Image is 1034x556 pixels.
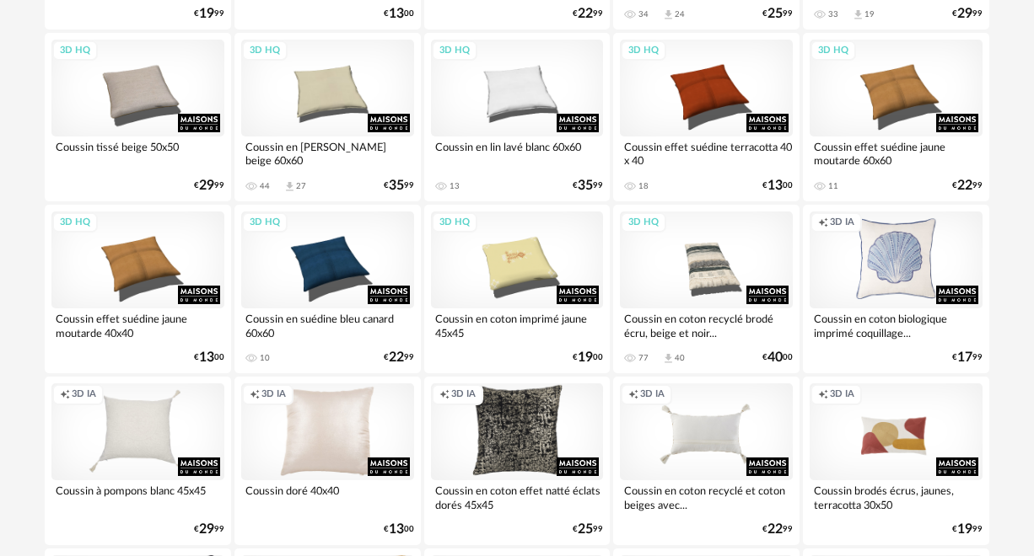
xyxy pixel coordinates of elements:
[234,33,421,201] a: 3D HQ Coussin en [PERSON_NAME] beige 60x60 44 Download icon 27 €3599
[762,352,793,363] div: € 00
[573,524,603,535] div: € 99
[260,353,270,363] div: 10
[432,40,477,61] div: 3D HQ
[621,40,666,61] div: 3D HQ
[60,388,70,401] span: Creation icon
[620,480,793,514] div: Coussin en coton recyclé et coton beiges avec...
[234,377,421,545] a: Creation icon 3D IA Coussin doré 40x40 €1300
[260,181,270,191] div: 44
[675,353,685,363] div: 40
[952,180,983,191] div: € 99
[439,388,450,401] span: Creation icon
[450,181,460,191] div: 13
[852,8,864,21] span: Download icon
[194,352,224,363] div: € 00
[638,353,649,363] div: 77
[199,180,214,191] span: 29
[296,181,306,191] div: 27
[194,8,224,19] div: € 99
[762,180,793,191] div: € 00
[51,308,224,342] div: Coussin effet suédine jaune moutarde 40x40
[573,8,603,19] div: € 99
[621,212,666,233] div: 3D HQ
[957,8,972,19] span: 29
[830,388,854,401] span: 3D IA
[818,388,828,401] span: Creation icon
[957,352,972,363] span: 17
[432,212,477,233] div: 3D HQ
[431,308,604,342] div: Coussin en coton imprimé jaune 45x45
[803,205,989,373] a: Creation icon 3D IA Coussin en coton biologique imprimé coquillage... €1799
[620,308,793,342] div: Coussin en coton recyclé brodé écru, beige et noir...
[662,8,675,21] span: Download icon
[384,8,414,19] div: € 00
[431,480,604,514] div: Coussin en coton effet natté éclats dorés 45x45
[810,480,983,514] div: Coussin brodés écrus, jaunes, terracotta 30x50
[638,181,649,191] div: 18
[384,352,414,363] div: € 99
[451,388,476,401] span: 3D IA
[242,212,288,233] div: 3D HQ
[578,352,593,363] span: 19
[957,180,972,191] span: 22
[199,8,214,19] span: 19
[828,181,838,191] div: 11
[72,388,96,401] span: 3D IA
[199,352,214,363] span: 13
[389,8,404,19] span: 13
[250,388,260,401] span: Creation icon
[952,524,983,535] div: € 99
[194,180,224,191] div: € 99
[424,33,611,201] a: 3D HQ Coussin en lin lavé blanc 60x60 13 €3599
[51,136,224,170] div: Coussin tissé beige 50x50
[767,524,783,535] span: 22
[952,8,983,19] div: € 99
[45,33,231,201] a: 3D HQ Coussin tissé beige 50x50 €2999
[628,388,638,401] span: Creation icon
[767,180,783,191] span: 13
[573,352,603,363] div: € 00
[194,524,224,535] div: € 99
[640,388,665,401] span: 3D IA
[803,33,989,201] a: 3D HQ Coussin effet suédine jaune moutarde 60x60 11 €2299
[675,9,685,19] div: 24
[810,136,983,170] div: Coussin effet suédine jaune moutarde 60x60
[51,480,224,514] div: Coussin à pompons blanc 45x45
[261,388,286,401] span: 3D IA
[424,377,611,545] a: Creation icon 3D IA Coussin en coton effet natté éclats dorés 45x45 €2599
[578,8,593,19] span: 22
[242,40,288,61] div: 3D HQ
[578,180,593,191] span: 35
[952,352,983,363] div: € 99
[45,205,231,373] a: 3D HQ Coussin effet suédine jaune moutarde 40x40 €1300
[828,9,838,19] div: 33
[767,352,783,363] span: 40
[810,308,983,342] div: Coussin en coton biologique imprimé coquillage...
[283,180,296,193] span: Download icon
[803,377,989,545] a: Creation icon 3D IA Coussin brodés écrus, jaunes, terracotta 30x50 €1999
[241,136,414,170] div: Coussin en [PERSON_NAME] beige 60x60
[241,480,414,514] div: Coussin doré 40x40
[767,8,783,19] span: 25
[389,180,404,191] span: 35
[45,377,231,545] a: Creation icon 3D IA Coussin à pompons blanc 45x45 €2999
[234,205,421,373] a: 3D HQ Coussin en suédine bleu canard 60x60 10 €2299
[762,524,793,535] div: € 99
[431,136,604,170] div: Coussin en lin lavé blanc 60x60
[573,180,603,191] div: € 99
[830,217,854,229] span: 3D IA
[578,524,593,535] span: 25
[613,205,800,373] a: 3D HQ Coussin en coton recyclé brodé écru, beige et noir... 77 Download icon 40 €4000
[384,524,414,535] div: € 00
[638,9,649,19] div: 34
[52,212,98,233] div: 3D HQ
[662,352,675,365] span: Download icon
[613,377,800,545] a: Creation icon 3D IA Coussin en coton recyclé et coton beiges avec... €2299
[811,40,856,61] div: 3D HQ
[818,217,828,229] span: Creation icon
[762,8,793,19] div: € 99
[389,524,404,535] span: 13
[199,524,214,535] span: 29
[957,524,972,535] span: 19
[620,136,793,170] div: Coussin effet suédine terracotta 40 x 40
